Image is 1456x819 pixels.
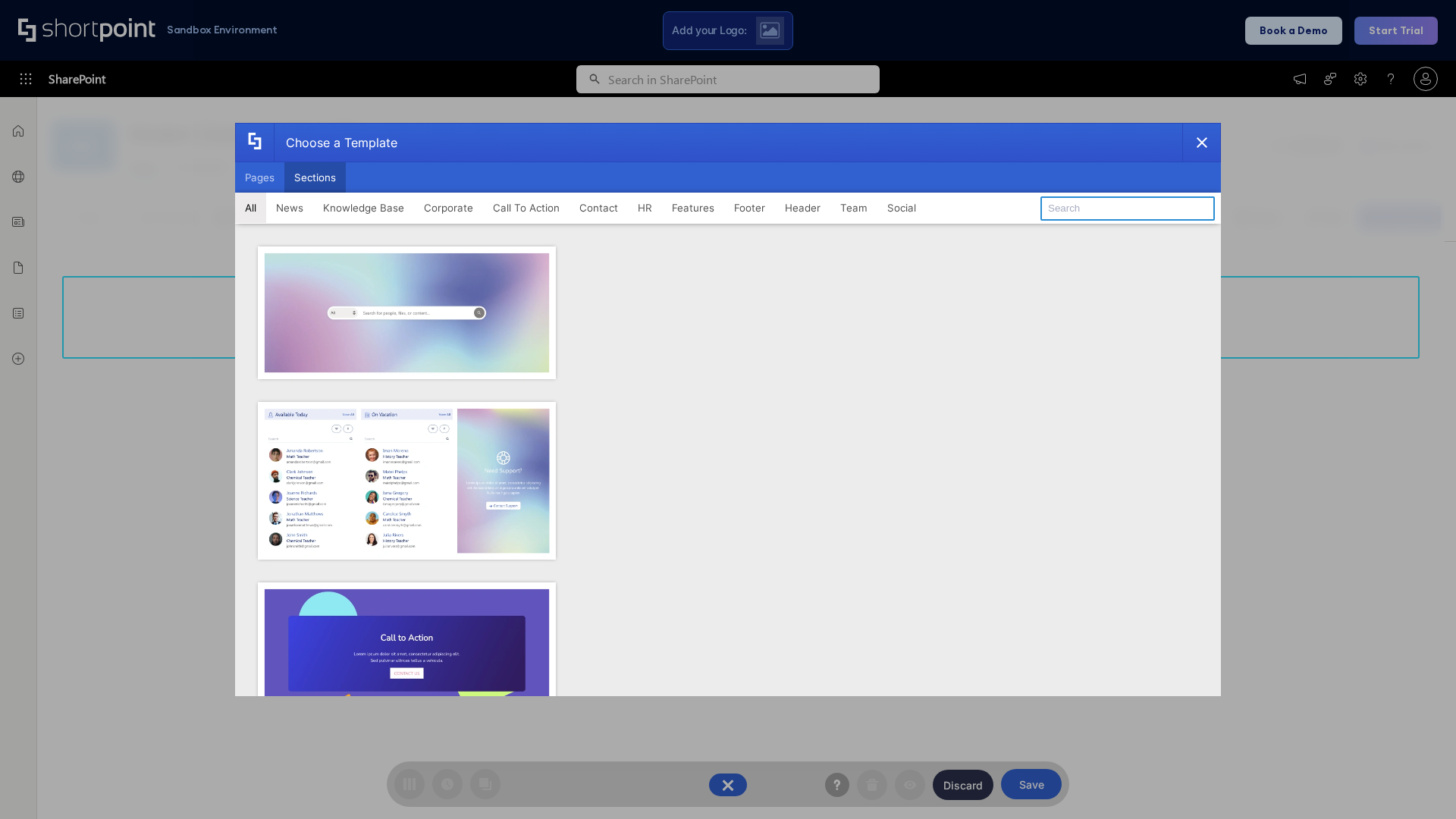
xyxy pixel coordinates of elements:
button: All [235,193,266,223]
div: template selector [235,123,1221,696]
button: Features [662,193,724,223]
iframe: Chat Widget [1380,746,1456,819]
button: Pages [235,162,284,193]
button: Sections [284,162,346,193]
button: HR [628,193,662,223]
button: Corporate [414,193,483,223]
button: Contact [570,193,628,223]
button: Call To Action [483,193,570,223]
button: Social [877,193,926,223]
div: Choose a Template [274,124,397,162]
button: Header [775,193,830,223]
button: News [266,193,313,223]
input: Search [1040,196,1215,221]
button: Footer [724,193,775,223]
button: Team [830,193,877,223]
button: Knowledge Base [313,193,414,223]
